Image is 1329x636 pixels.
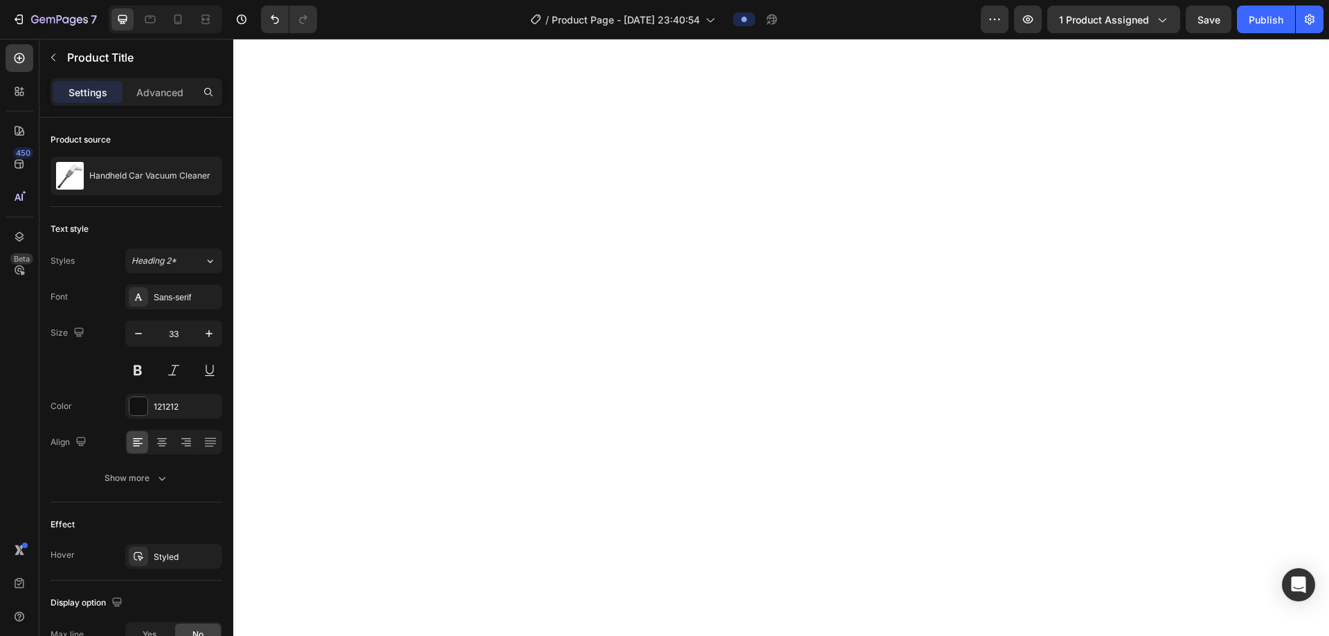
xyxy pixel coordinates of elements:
[67,49,217,66] p: Product Title
[51,466,222,491] button: Show more
[51,255,75,267] div: Styles
[154,551,219,563] div: Styled
[69,85,107,100] p: Settings
[51,400,72,412] div: Color
[10,253,33,264] div: Beta
[1047,6,1180,33] button: 1 product assigned
[51,324,87,343] div: Size
[6,6,103,33] button: 7
[136,85,183,100] p: Advanced
[51,433,89,452] div: Align
[51,134,111,146] div: Product source
[51,518,75,531] div: Effect
[261,6,317,33] div: Undo/Redo
[132,255,177,267] span: Heading 2*
[51,291,68,303] div: Font
[1059,12,1149,27] span: 1 product assigned
[105,471,169,485] div: Show more
[56,162,84,190] img: product feature img
[125,248,222,273] button: Heading 2*
[552,12,700,27] span: Product Page - [DATE] 23:40:54
[545,12,549,27] span: /
[51,594,125,612] div: Display option
[154,401,219,413] div: 121212
[51,549,75,561] div: Hover
[1282,568,1315,601] div: Open Intercom Messenger
[1237,6,1295,33] button: Publish
[89,171,210,181] p: Handheld Car Vacuum Cleaner
[1249,12,1283,27] div: Publish
[154,291,219,304] div: Sans-serif
[1186,6,1231,33] button: Save
[233,39,1329,636] iframe: Design area
[1197,14,1220,26] span: Save
[91,11,97,28] p: 7
[13,147,33,158] div: 450
[51,223,89,235] div: Text style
